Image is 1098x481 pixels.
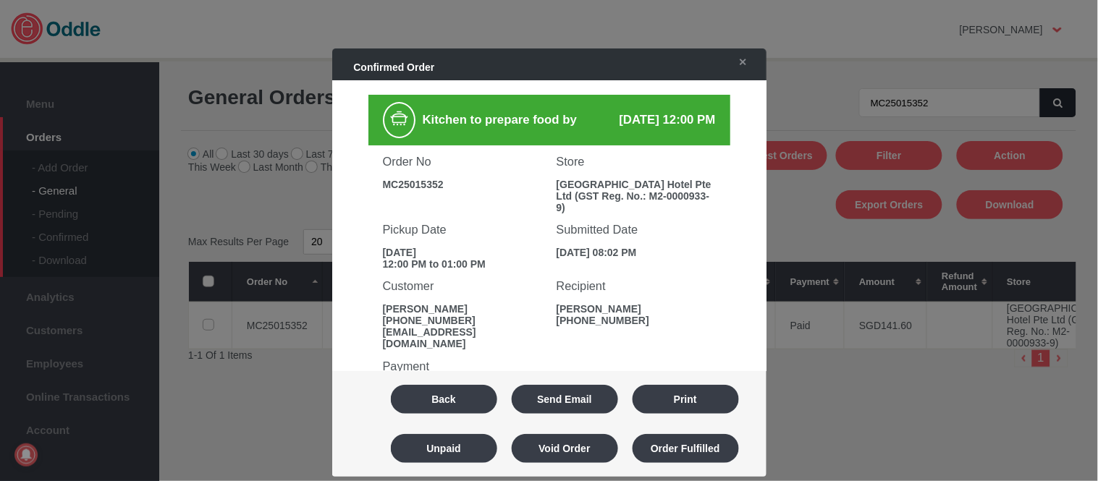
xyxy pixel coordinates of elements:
[512,434,618,463] button: Void Order
[383,258,542,270] div: 12:00 PM to 01:00 PM
[557,247,716,258] div: [DATE] 08:02 PM
[604,113,716,127] div: [DATE] 12:00 PM
[557,303,716,315] div: [PERSON_NAME]
[383,279,542,293] h3: Customer
[557,155,716,169] h3: Store
[633,434,739,463] button: Order Fulfilled
[383,155,542,169] h3: Order No
[383,315,542,326] div: [PHONE_NUMBER]
[557,315,716,326] div: [PHONE_NUMBER]
[391,385,497,414] button: Back
[383,247,542,258] div: [DATE]
[383,179,542,190] div: MC25015352
[383,359,716,373] h3: Payment
[383,303,542,315] div: [PERSON_NAME]
[633,385,739,414] button: Print
[383,326,542,349] div: [EMAIL_ADDRESS][DOMAIN_NAME]
[388,107,410,129] img: cooking.png
[557,179,716,213] div: [GEOGRAPHIC_DATA] Hotel Pte Ltd (GST Reg. No.: M2-0000933-9)
[512,385,618,414] button: Send Email
[391,434,497,463] button: Unpaid
[557,223,716,237] h3: Submitted Date
[415,102,604,138] div: Kitchen to prepare food by
[557,279,716,293] h3: Recipient
[725,49,755,75] a: ✕
[339,54,717,80] div: Confirmed Order
[383,223,542,237] h3: Pickup Date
